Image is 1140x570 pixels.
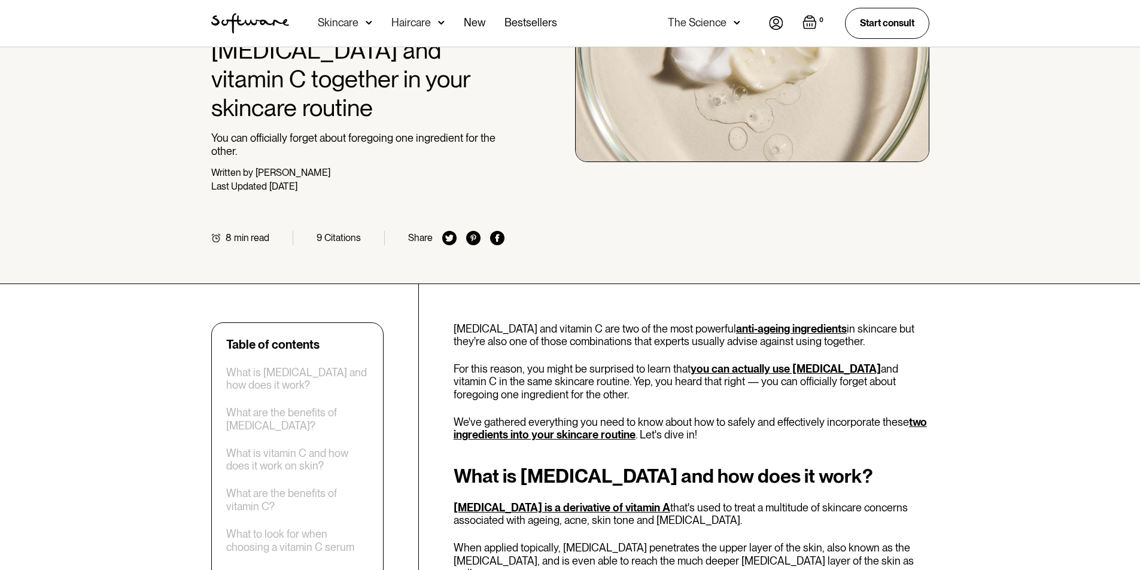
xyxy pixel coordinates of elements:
div: Written by [211,167,253,178]
div: Last Updated [211,181,267,192]
a: anti-ageing ingredients [736,322,847,335]
img: pinterest icon [466,231,481,245]
p: For this reason, you might be surprised to learn that and vitamin C in the same skincare routine.... [454,362,929,401]
a: What are the benefits of vitamin C? [226,487,369,513]
a: What is vitamin C and how does it work on skin? [226,447,369,473]
img: Software Logo [211,13,289,33]
p: You can officially forget about foregoing one ingredient for the other. [211,132,505,157]
img: twitter icon [442,231,457,245]
img: arrow down [438,17,445,29]
p: We've gathered everything you need to know about how to safely and effectively incorporate these ... [454,416,929,441]
a: Open empty cart [802,15,826,32]
a: What is [MEDICAL_DATA] and how does it work? [226,366,369,392]
a: What to look for when choosing a vitamin C serum [226,528,369,553]
img: arrow down [734,17,740,29]
div: Share [408,232,433,243]
div: [PERSON_NAME] [256,167,330,178]
div: The Science [668,17,726,29]
p: that's used to treat a multitude of skincare concerns associated with ageing, acne, skin tone and... [454,501,929,527]
div: 9 [317,232,322,243]
div: 0 [817,15,826,26]
div: Skincare [318,17,358,29]
h2: What is [MEDICAL_DATA] and how does it work? [454,465,929,487]
h1: How to use [MEDICAL_DATA] and vitamin C together in your skincare routine [211,7,505,122]
a: two ingredients into your skincare routine [454,416,927,441]
div: Citations [324,232,361,243]
div: Table of contents [226,337,320,352]
a: you can actually use [MEDICAL_DATA] [691,362,881,375]
div: [DATE] [269,181,297,192]
a: home [211,13,289,33]
a: What are the benefits of [MEDICAL_DATA]? [226,406,369,432]
div: min read [234,232,269,243]
img: facebook icon [490,231,504,245]
div: 8 [226,232,232,243]
a: Start consult [845,8,929,38]
img: arrow down [366,17,372,29]
p: [MEDICAL_DATA] and vitamin C are two of the most powerful in skincare but they're also one of tho... [454,322,929,348]
div: Haircare [391,17,431,29]
a: [MEDICAL_DATA] is a derivative of vitamin A [454,501,670,514]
